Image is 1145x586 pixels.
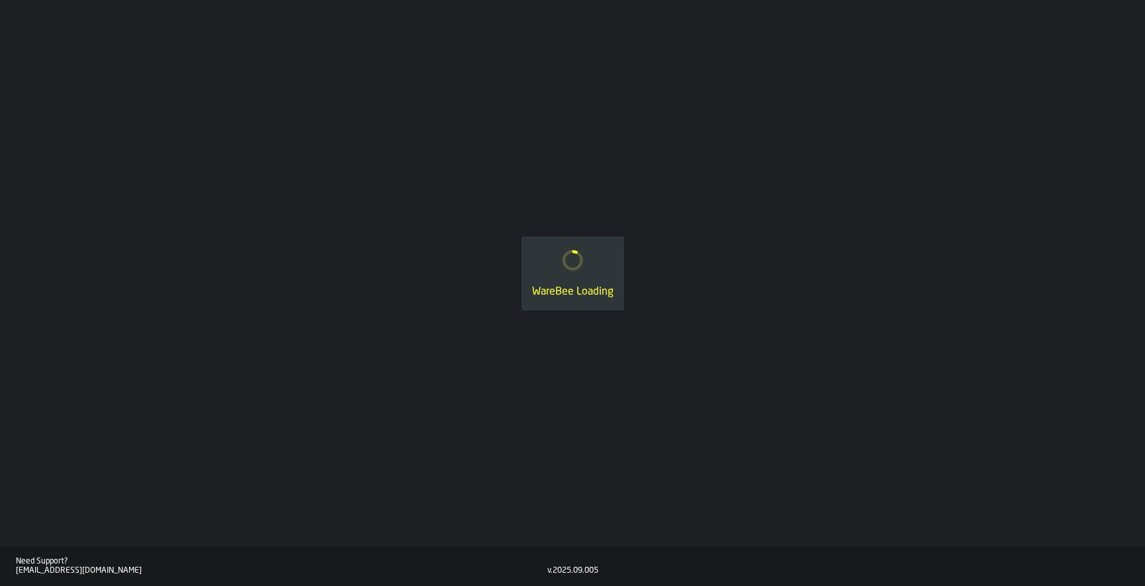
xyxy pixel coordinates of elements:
[16,566,547,575] div: [EMAIL_ADDRESS][DOMAIN_NAME]
[553,566,598,575] div: 2025.09.005
[16,557,547,566] div: Need Support?
[16,557,547,575] a: Need Support?[EMAIL_ADDRESS][DOMAIN_NAME]
[532,284,614,300] div: WareBee Loading
[547,566,553,575] div: v.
